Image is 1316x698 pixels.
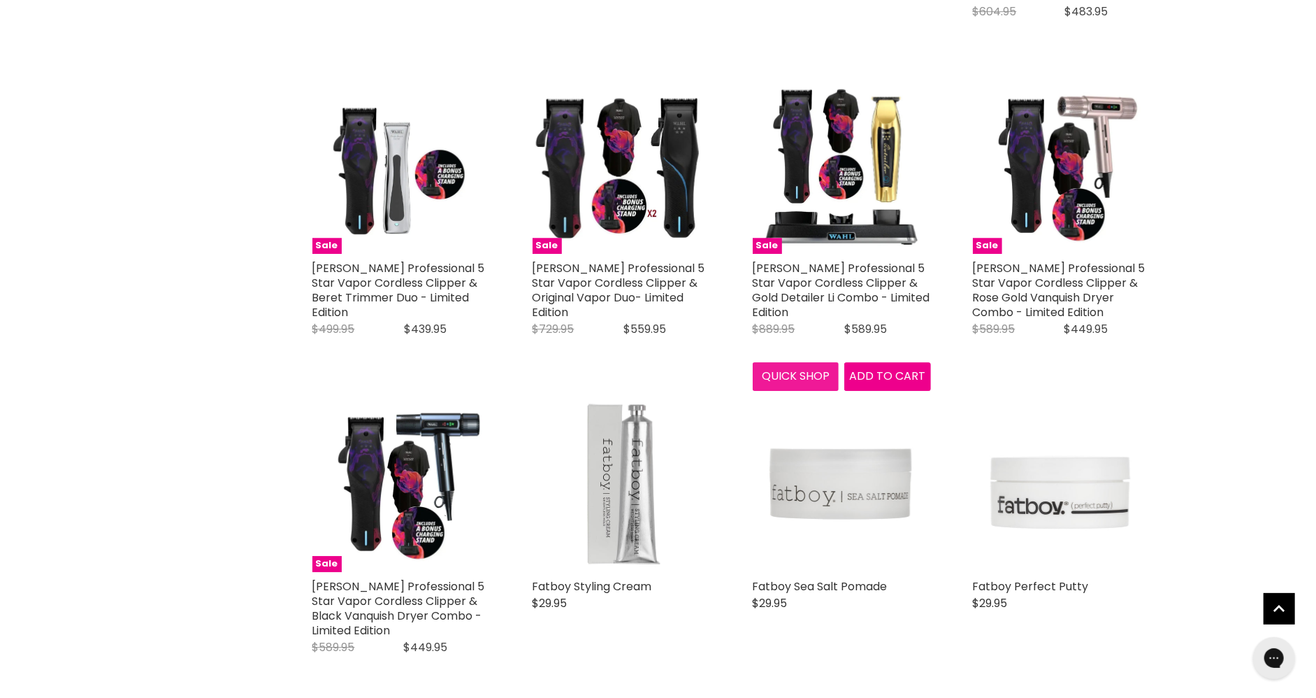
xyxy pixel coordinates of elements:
span: Sale [312,556,342,572]
span: $449.95 [1064,321,1108,337]
span: $439.95 [404,321,447,337]
img: Wahl Professional 5 Star Vapor Cordless Clipper & Original Vapor Duo- Limited Edition [533,76,711,254]
a: [PERSON_NAME] Professional 5 Star Vapor Cordless Clipper & Rose Gold Vanquish Dryer Combo - Limit... [973,260,1145,320]
span: Sale [753,238,782,254]
span: $589.95 [844,321,887,337]
span: Add to cart [849,368,925,384]
a: Fatboy Perfect Putty [973,578,1089,594]
a: Wahl Professional 5 Star Vapor Cordless Clipper & Gold Detailer Li Combo - Limited Edition Sale [753,76,931,254]
span: $559.95 [624,321,667,337]
span: $499.95 [312,321,355,337]
iframe: Gorgias live chat messenger [1246,632,1302,684]
a: Fatboy Sea Salt Pomade [753,578,888,594]
a: [PERSON_NAME] Professional 5 Star Vapor Cordless Clipper & Original Vapor Duo- Limited Edition [533,260,705,320]
a: Wahl Professional 5 Star Vapor Cordless Clipper & Black Vanquish Dryer Combo - Limited Edition Sale [312,394,491,572]
span: $483.95 [1065,3,1108,20]
img: Wahl Professional 5 Star Vapor Cordless Clipper & Black Vanquish Dryer Combo - Limited Edition [312,394,491,572]
span: $449.95 [403,639,447,655]
a: [PERSON_NAME] Professional 5 Star Vapor Cordless Clipper & Beret Trimmer Duo - Limited Edition [312,260,485,320]
span: $589.95 [973,321,1015,337]
a: Fatboy Styling Cream [533,578,652,594]
a: [PERSON_NAME] Professional 5 Star Vapor Cordless Clipper & Gold Detailer Li Combo - Limited Edition [753,260,930,320]
span: $29.95 [973,595,1008,611]
span: Sale [533,238,562,254]
span: $589.95 [312,639,355,655]
span: $29.95 [533,595,567,611]
span: $729.95 [533,321,574,337]
a: [PERSON_NAME] Professional 5 Star Vapor Cordless Clipper & Black Vanquish Dryer Combo - Limited E... [312,578,485,639]
button: Quick shop [753,362,839,390]
img: Wahl Professional 5 Star Vapor Cordless Clipper & Beret Trimmer Duo - Limited Edition [312,76,491,254]
span: Sale [973,238,1002,254]
img: Fatboy Perfect Putty [973,394,1151,572]
img: Fatboy Sea Salt Pomade [753,394,931,572]
span: $604.95 [973,3,1017,20]
span: $889.95 [753,321,795,337]
a: Wahl Professional 5 Star Vapor Cordless Clipper & Beret Trimmer Duo - Limited Edition Sale [312,76,491,254]
img: Wahl Professional 5 Star Vapor Cordless Clipper & Gold Detailer Li Combo - Limited Edition [753,76,931,254]
a: Wahl Professional 5 Star Vapor Cordless Clipper & Original Vapor Duo- Limited Edition Sale [533,76,711,254]
a: Wahl Professional 5 Star Vapor Cordless Clipper & Rose Gold Vanquish Dryer Combo - Limited Editio... [973,76,1151,254]
button: Add to cart [844,362,931,390]
span: Sale [312,238,342,254]
img: Fatboy Styling Cream [533,394,711,572]
img: Wahl Professional 5 Star Vapor Cordless Clipper & Rose Gold Vanquish Dryer Combo - Limited Edition [973,76,1151,254]
span: $29.95 [753,595,788,611]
